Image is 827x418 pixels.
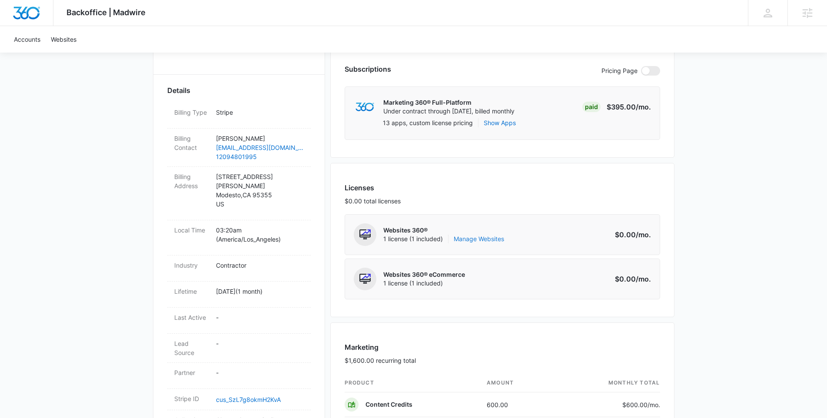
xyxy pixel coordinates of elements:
[174,172,209,190] dt: Billing Address
[383,107,515,116] p: Under contract through [DATE], billed monthly
[383,226,504,235] p: Websites 360®
[484,118,516,127] button: Show Apps
[480,374,554,392] th: amount
[345,342,416,352] h3: Marketing
[167,220,311,255] div: Local Time03:20am (America/Los_Angeles)
[648,401,660,408] span: /mo.
[167,363,311,389] div: Partner-
[345,356,416,365] p: $1,600.00 recurring total
[601,66,638,76] p: Pricing Page
[383,98,515,107] p: Marketing 360® Full-Platform
[619,400,660,409] p: $600.00
[355,103,374,112] img: marketing360Logo
[216,368,304,377] p: -
[174,226,209,235] dt: Local Time
[383,279,465,288] span: 1 license (1 included)
[636,230,651,239] span: /mo.
[167,308,311,334] div: Last Active-
[167,334,311,363] div: Lead Source-
[66,8,146,17] span: Backoffice | Madwire
[345,182,401,193] h3: Licenses
[174,134,209,152] dt: Billing Contact
[216,152,304,161] a: 12094801995
[9,26,46,53] a: Accounts
[365,400,412,409] p: Content Credits
[216,134,304,143] p: [PERSON_NAME]
[454,235,504,243] a: Manage Websites
[46,26,82,53] a: Websites
[216,143,304,152] a: [EMAIL_ADDRESS][DOMAIN_NAME]
[167,255,311,282] div: IndustryContractor
[174,261,209,270] dt: Industry
[174,394,209,403] dt: Stripe ID
[174,313,209,322] dt: Last Active
[167,129,311,167] div: Billing Contact[PERSON_NAME][EMAIL_ADDRESS][DOMAIN_NAME]12094801995
[480,392,554,417] td: 600.00
[383,270,465,279] p: Websites 360® eCommerce
[216,261,304,270] p: Contractor
[216,313,304,322] p: -
[216,226,304,244] p: 03:20am ( America/Los_Angeles )
[610,274,651,284] p: $0.00
[167,167,311,220] div: Billing Address[STREET_ADDRESS][PERSON_NAME]Modesto,CA 95355US
[167,389,311,410] div: Stripe IDcus_SzL7g8okmH2KvA
[607,102,651,112] p: $395.00
[345,64,391,74] h3: Subscriptions
[383,118,473,127] p: 13 apps, custom license pricing
[216,287,304,296] p: [DATE] ( 1 month )
[610,229,651,240] p: $0.00
[345,196,401,206] p: $0.00 total licenses
[216,172,304,209] p: [STREET_ADDRESS][PERSON_NAME] Modesto , CA 95355 US
[216,396,281,403] a: cus_SzL7g8okmH2KvA
[383,235,504,243] span: 1 license (1 included)
[167,103,311,129] div: Billing TypeStripe
[636,275,651,283] span: /mo.
[167,85,190,96] span: Details
[582,102,601,112] div: Paid
[636,103,651,111] span: /mo.
[216,108,304,117] p: Stripe
[345,374,480,392] th: product
[554,374,660,392] th: monthly total
[174,368,209,377] dt: Partner
[174,287,209,296] dt: Lifetime
[216,339,304,348] p: -
[167,282,311,308] div: Lifetime[DATE](1 month)
[174,108,209,117] dt: Billing Type
[174,339,209,357] dt: Lead Source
